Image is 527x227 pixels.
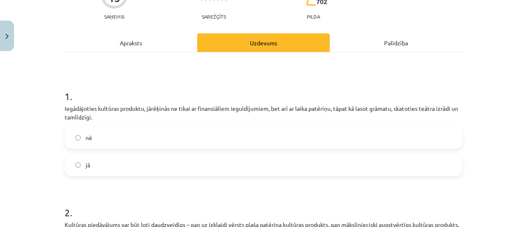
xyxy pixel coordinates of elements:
[5,34,9,39] img: icon-close-lesson-0947bae3869378f0d4975bcd49f059093ad1ed9edebbc8119c70593378902aed.svg
[65,192,462,218] h1: 2 .
[75,135,81,140] input: nē
[202,14,226,19] p: Sarežģīts
[65,104,462,122] p: Iegādājoties kultūras produktu, jārēķinās ne tikai ar finansiāliem ieguldījumiem, bet arī ar laik...
[197,33,330,52] div: Uzdevums
[65,33,197,52] div: Apraksts
[75,162,81,168] input: jā
[65,76,462,102] h1: 1 .
[330,33,462,52] div: Palīdzība
[86,161,90,169] span: jā
[86,133,92,142] span: nē
[307,14,320,19] p: pilda
[101,14,128,19] p: Saņemsi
